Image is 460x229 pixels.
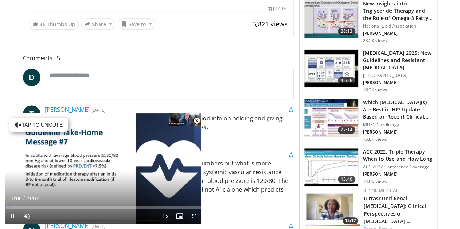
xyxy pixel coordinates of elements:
[364,188,398,194] a: Recor Medical
[268,5,287,12] div: [DATE]
[23,105,40,123] a: T
[304,49,433,93] a: 42:56 [MEDICAL_DATA] 2025: New Guidelines and Resistant [MEDICAL_DATA] [GEOGRAPHIC_DATA] [PERSON_...
[158,209,172,224] button: Playback Rate
[26,196,39,201] span: 21:07
[5,113,201,224] video-js: Video Player
[305,188,360,226] img: db5eb954-b69d-40f8-a012-f5d3258e0349.150x105_q85_crop-smart_upscale.jpg
[338,126,355,134] span: 27:14
[304,50,358,87] img: 280bcb39-0f4e-42eb-9c44-b41b9262a277.150x105_q85_crop-smart_upscale.jpg
[338,77,355,84] span: 42:56
[363,99,433,120] h3: Which [MEDICAL_DATA](s) Are Best in HF? Update Based on Recent Clinical Tr…
[91,107,105,113] small: [DATE]
[363,171,433,177] p: [PERSON_NAME]
[363,148,433,163] h3: ACC 2022: Triple Therapy - When to Use and How Long
[364,195,426,225] a: Ultrasound Renal [MEDICAL_DATA]: Clinical Perspectives on [MEDICAL_DATA] …
[118,18,155,30] button: Save to
[338,28,355,35] span: 28:13
[81,18,115,30] button: Share
[45,106,90,114] a: [PERSON_NAME]
[363,73,433,78] p: [GEOGRAPHIC_DATA]
[23,196,25,201] span: /
[304,148,433,187] a: 15:40 ACC 2022: Triple Therapy - When to Use and How Long ACC 2022 Conference Coverage [PERSON_NA...
[363,164,433,170] p: ACC 2022 Conference Coverage
[20,209,34,224] button: Unmute
[304,99,358,137] img: dc76ff08-18a3-4688-bab3-3b82df187678.150x105_q85_crop-smart_upscale.jpg
[363,49,433,71] h3: [MEDICAL_DATA] 2025: New Guidelines and Resistant [MEDICAL_DATA]
[304,148,358,186] img: 9cc0c993-ed59-4664-aa07-2acdd981abd5.150x105_q85_crop-smart_upscale.jpg
[29,19,79,30] a: 46 Thumbs Up
[9,118,68,132] button: Tap to unmute
[363,129,433,135] p: [PERSON_NAME]
[343,217,358,224] span: 12:17
[23,69,40,86] a: D
[363,122,433,128] p: MUSC Cardiology
[304,99,433,142] a: 27:14 Which [MEDICAL_DATA](s) Are Best in HF? Update Based on Recent Clinical Tr… MUSC Cardiology...
[363,87,387,93] p: 16.3K views
[187,209,201,224] button: Fullscreen
[363,38,387,44] p: 23.5K views
[5,209,20,224] button: Pause
[305,188,360,226] a: 12:17
[40,21,45,28] span: 46
[189,113,204,128] button: Close
[363,80,433,86] p: [PERSON_NAME]
[5,206,201,209] div: Progress Bar
[23,53,294,63] span: Comments 5
[363,179,387,184] p: 14.6K views
[363,30,433,36] p: [PERSON_NAME]
[363,136,387,142] p: 15.8K views
[363,23,433,29] p: National Lipid Association
[12,196,21,201] span: 0:06
[338,176,355,183] span: 15:40
[304,0,358,38] img: 45ea033d-f728-4586-a1ce-38957b05c09e.150x105_q85_crop-smart_upscale.jpg
[172,209,187,224] button: Enable picture-in-picture mode
[252,20,288,28] span: 5,821 views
